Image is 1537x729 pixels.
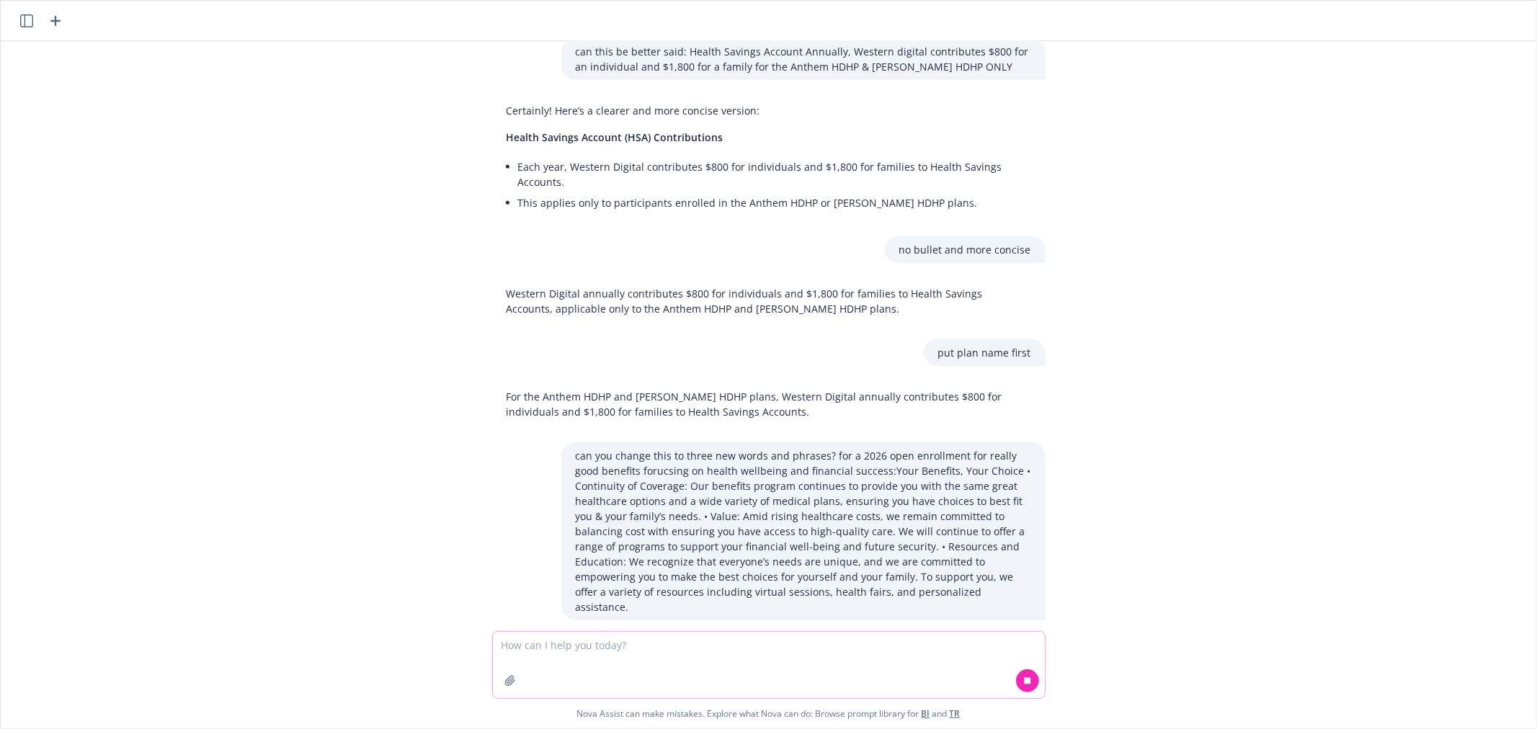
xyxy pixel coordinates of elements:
p: put plan name first [938,345,1031,360]
p: can you change this to three new words and phrases? for a 2026 open enrollment for really good be... [576,448,1031,614]
p: For the Anthem HDHP and [PERSON_NAME] HDHP plans, Western Digital annually contributes $800 for i... [507,389,1031,419]
p: no bullet and more concise [899,242,1031,257]
a: TR [950,707,961,720]
span: Health Savings Account (HSA) Contributions [507,130,723,144]
p: Western Digital annually contributes $800 for individuals and $1,800 for families to Health Savin... [507,286,1031,316]
p: Certainly! Here’s a clearer and more concise version: [507,103,1031,118]
span: Nova Assist can make mistakes. Explore what Nova can do: Browse prompt library for and [6,699,1531,728]
li: This applies only to participants enrolled in the Anthem HDHP or [PERSON_NAME] HDHP plans. [518,192,1031,213]
a: BI [922,707,930,720]
li: Each year, Western Digital contributes $800 for individuals and $1,800 for families to Health Sav... [518,156,1031,192]
p: can this be better said: Health Savings Account Annually, Western digital contributes $800 for an... [576,44,1031,74]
